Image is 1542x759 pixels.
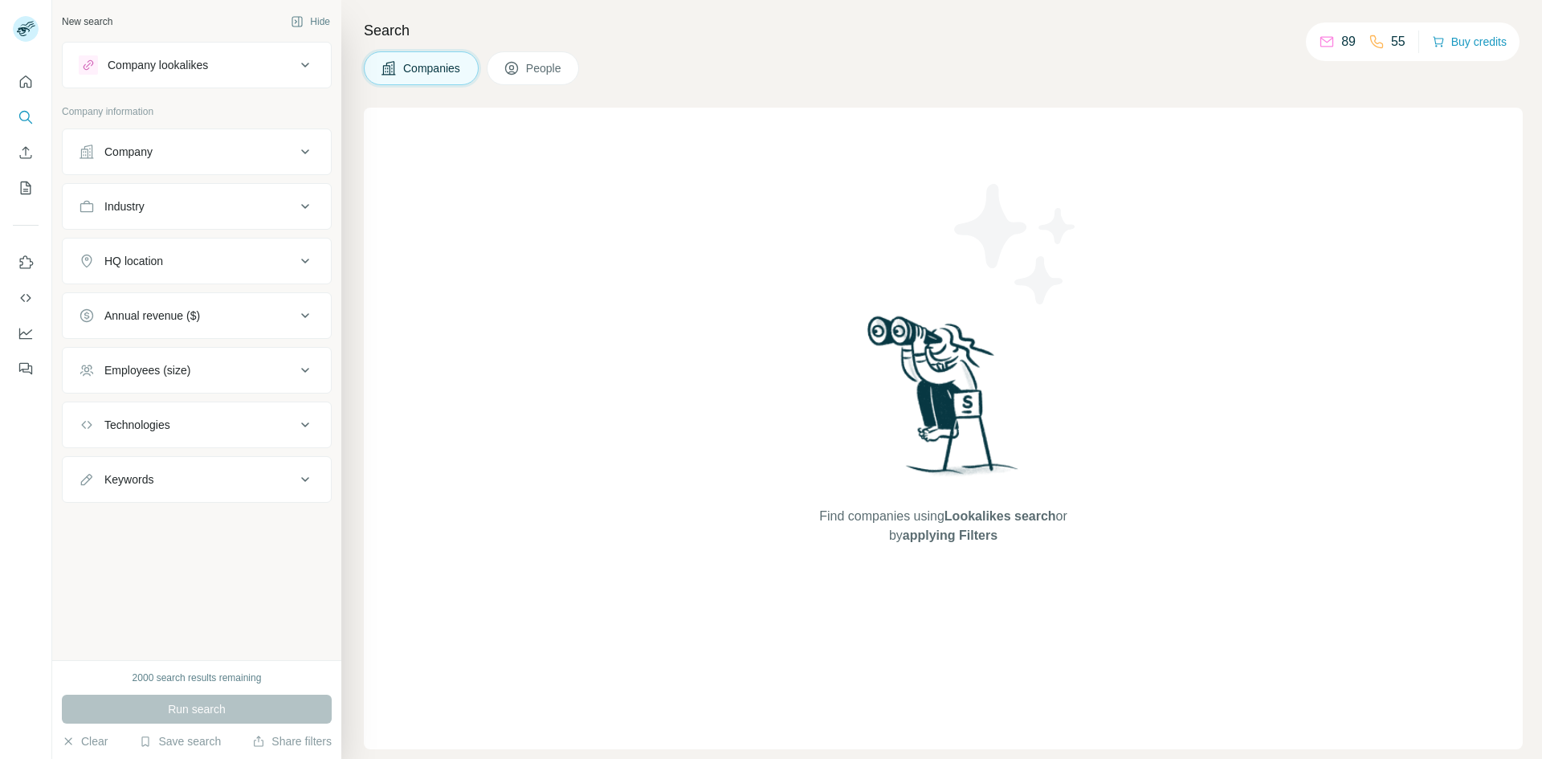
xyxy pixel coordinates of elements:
button: Technologies [63,406,331,444]
button: Share filters [252,733,332,749]
span: Lookalikes search [944,509,1056,523]
button: Feedback [13,354,39,383]
div: Company lookalikes [108,57,208,73]
button: Company lookalikes [63,46,331,84]
p: 89 [1341,32,1356,51]
button: My lists [13,173,39,202]
button: Use Surfe on LinkedIn [13,248,39,277]
button: Enrich CSV [13,138,39,167]
button: Keywords [63,460,331,499]
div: Technologies [104,417,170,433]
span: People [526,60,563,76]
h4: Search [364,19,1523,42]
img: Surfe Illustration - Woman searching with binoculars [860,312,1027,491]
div: Employees (size) [104,362,190,378]
span: applying Filters [903,528,997,542]
button: Buy credits [1432,31,1507,53]
div: HQ location [104,253,163,269]
span: Companies [403,60,462,76]
button: Use Surfe API [13,284,39,312]
p: Company information [62,104,332,119]
button: Search [13,103,39,132]
div: Keywords [104,471,153,488]
div: Annual revenue ($) [104,308,200,324]
button: Company [63,133,331,171]
img: Surfe Illustration - Stars [944,172,1088,316]
div: Company [104,144,153,160]
button: Hide [279,10,341,34]
div: 2000 search results remaining [133,671,262,685]
p: 55 [1391,32,1405,51]
button: HQ location [63,242,331,280]
div: New search [62,14,112,29]
button: Dashboard [13,319,39,348]
button: Clear [62,733,108,749]
span: Find companies using or by [814,507,1071,545]
button: Quick start [13,67,39,96]
button: Annual revenue ($) [63,296,331,335]
button: Save search [139,733,221,749]
button: Industry [63,187,331,226]
div: Industry [104,198,145,214]
button: Employees (size) [63,351,331,390]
